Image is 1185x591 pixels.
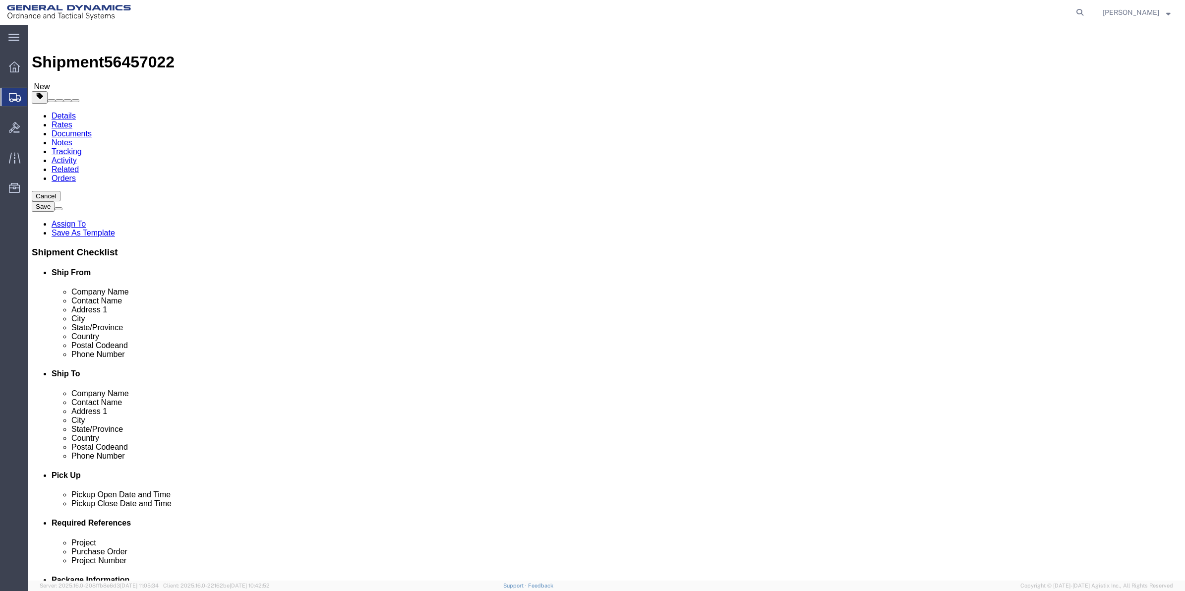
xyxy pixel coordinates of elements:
a: Support [503,583,528,589]
span: [DATE] 11:05:34 [120,583,159,589]
span: Nicholas Bohmer [1103,7,1159,18]
img: logo [7,5,131,20]
span: [DATE] 10:42:52 [230,583,270,589]
iframe: FS Legacy Container [28,25,1185,581]
button: [PERSON_NAME] [1102,6,1171,18]
span: Server: 2025.16.0-208ffb8e6d3 [40,583,159,589]
span: Copyright © [DATE]-[DATE] Agistix Inc., All Rights Reserved [1020,582,1173,590]
a: Feedback [528,583,553,589]
span: Client: 2025.16.0-22162be [163,583,270,589]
